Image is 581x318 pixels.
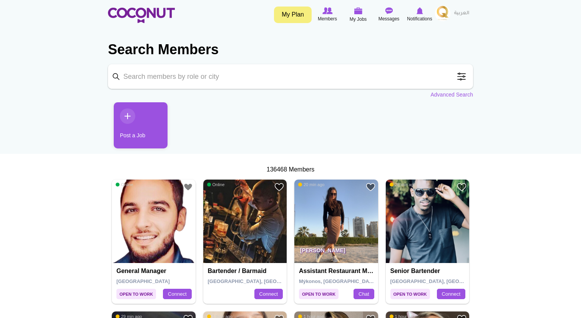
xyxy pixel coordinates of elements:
[108,102,162,154] li: 1 / 1
[457,182,466,192] a: Add to Favourites
[274,182,284,192] a: Add to Favourites
[299,268,375,275] h4: Assistant Restaurant Manager
[116,289,156,299] span: Open to Work
[114,102,168,148] a: Post a Job
[354,7,362,14] img: My Jobs
[450,6,473,21] a: العربية
[108,64,473,89] input: Search members by role or city
[322,7,332,14] img: Browse Members
[208,278,317,284] span: [GEOGRAPHIC_DATA], [GEOGRAPHIC_DATA]
[116,182,133,187] span: Online
[430,91,473,98] a: Advanced Search
[163,289,191,300] a: Connect
[417,7,423,14] img: Notifications
[207,182,225,187] span: Online
[254,289,283,300] a: Connect
[385,7,393,14] img: Messages
[404,6,435,23] a: Notifications Notifications
[373,6,404,23] a: Messages Messages
[108,8,175,23] img: Home
[390,278,500,284] span: [GEOGRAPHIC_DATA], [GEOGRAPHIC_DATA]
[390,268,467,275] h4: Senior Bartender
[208,268,284,275] h4: Bartender / Barmaid
[407,15,432,23] span: Notifications
[116,268,193,275] h4: General Manager
[390,289,430,299] span: Open to Work
[378,15,400,23] span: Messages
[299,278,377,284] span: Mýkonos, [GEOGRAPHIC_DATA]
[116,278,170,284] span: [GEOGRAPHIC_DATA]
[318,15,337,23] span: Members
[294,241,378,263] p: [PERSON_NAME]
[437,289,465,300] a: Connect
[299,289,339,299] span: Open to Work
[108,165,473,174] div: 136468 Members
[298,182,324,187] span: 20 min ago
[274,7,312,23] a: My Plan
[183,182,193,192] a: Add to Favourites
[354,289,374,300] a: Chat
[312,6,343,23] a: Browse Members Members
[343,6,373,24] a: My Jobs My Jobs
[390,182,416,187] span: 28 min ago
[350,15,367,23] span: My Jobs
[366,182,375,192] a: Add to Favourites
[108,40,473,59] h2: Search Members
